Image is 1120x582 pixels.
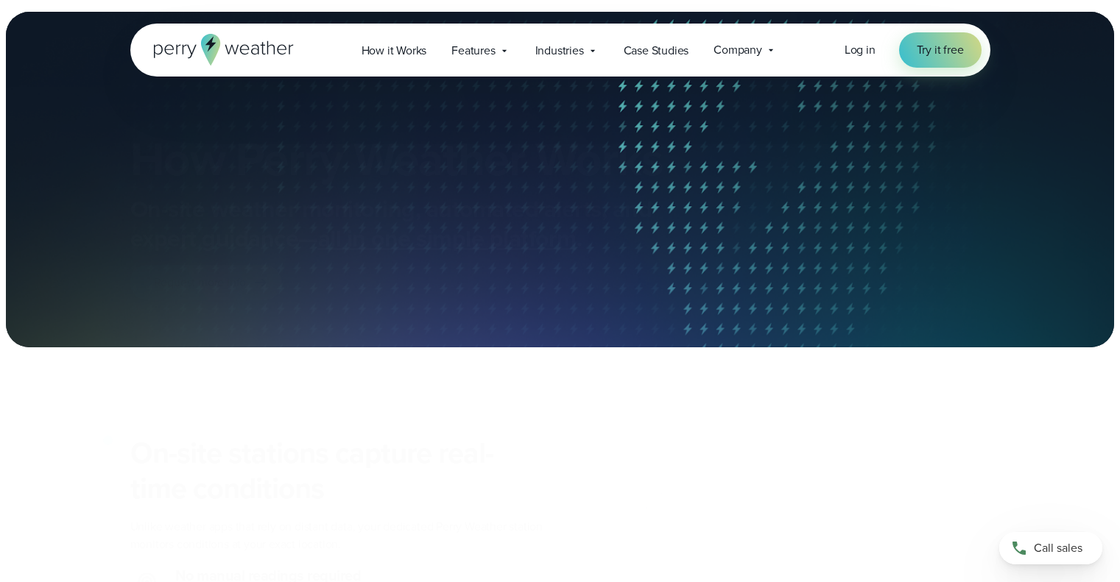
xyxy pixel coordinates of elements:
a: Case Studies [611,35,702,65]
span: Try it free [917,41,964,59]
a: Call sales [999,532,1102,564]
span: Company [714,41,762,59]
span: Case Studies [624,42,689,60]
a: Try it free [899,32,982,68]
a: Log in [845,41,876,59]
span: Call sales [1034,539,1082,557]
span: Features [451,42,495,60]
a: How it Works [349,35,440,65]
span: How it Works [362,42,427,60]
span: Industries [535,42,584,60]
span: Log in [845,41,876,58]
